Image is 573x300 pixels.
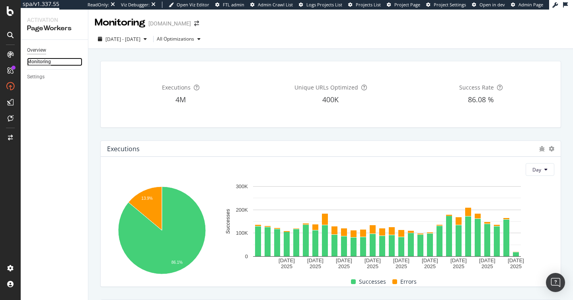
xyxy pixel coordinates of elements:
[479,257,495,263] text: [DATE]
[481,264,493,270] text: 2025
[518,2,543,8] span: Admin Page
[396,264,407,270] text: 2025
[236,230,248,236] text: 100K
[400,277,417,286] span: Errors
[107,145,140,153] div: Executions
[348,2,381,8] a: Projects List
[236,207,248,213] text: 200K
[532,166,541,173] span: Day
[356,2,381,8] span: Projects List
[27,24,82,33] div: PageWorkers
[387,2,420,8] a: Project Page
[336,257,352,263] text: [DATE]
[367,264,378,270] text: 2025
[364,257,381,263] text: [DATE]
[162,84,191,91] span: Executions
[157,37,194,41] div: All Optimizations
[472,2,505,8] a: Open in dev
[306,2,342,8] span: Logs Projects List
[434,2,466,8] span: Project Settings
[194,21,199,26] div: arrow-right-arrow-left
[27,73,45,81] div: Settings
[27,16,82,24] div: Activation
[27,46,82,55] a: Overview
[95,33,150,45] button: [DATE] - [DATE]
[338,264,350,270] text: 2025
[539,146,545,152] div: bug
[175,95,186,104] span: 4M
[359,277,386,286] span: Successes
[546,273,565,292] div: Open Intercom Messenger
[105,36,140,43] span: [DATE] - [DATE]
[220,182,554,270] svg: A chart.
[95,16,145,29] div: Monitoring
[479,2,505,8] span: Open in dev
[27,73,82,81] a: Settings
[508,257,524,263] text: [DATE]
[27,58,51,66] div: Monitoring
[245,253,248,259] text: 0
[511,2,543,8] a: Admin Page
[394,2,420,8] span: Project Page
[172,260,183,265] text: 86.1%
[322,95,339,104] span: 400K
[310,264,321,270] text: 2025
[450,257,467,263] text: [DATE]
[223,2,244,8] span: FTL admin
[424,264,436,270] text: 2025
[258,2,293,8] span: Admin Crawl List
[453,264,464,270] text: 2025
[510,264,522,270] text: 2025
[279,257,295,263] text: [DATE]
[107,182,216,280] svg: A chart.
[215,2,244,8] a: FTL admin
[526,163,554,176] button: Day
[148,19,191,27] div: [DOMAIN_NAME]
[27,46,46,55] div: Overview
[426,2,466,8] a: Project Settings
[422,257,438,263] text: [DATE]
[157,33,204,45] button: All Optimizations
[459,84,494,91] span: Success Rate
[299,2,342,8] a: Logs Projects List
[169,2,209,8] a: Open Viz Editor
[281,264,292,270] text: 2025
[88,2,109,8] div: ReadOnly:
[177,2,209,8] span: Open Viz Editor
[468,95,494,104] span: 86.08 %
[225,209,231,234] text: Successes
[294,84,358,91] span: Unique URLs Optimized
[250,2,293,8] a: Admin Crawl List
[236,183,248,189] text: 300K
[307,257,324,263] text: [DATE]
[141,196,152,201] text: 13.9%
[393,257,409,263] text: [DATE]
[121,2,150,8] div: Viz Debugger:
[27,58,82,66] a: Monitoring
